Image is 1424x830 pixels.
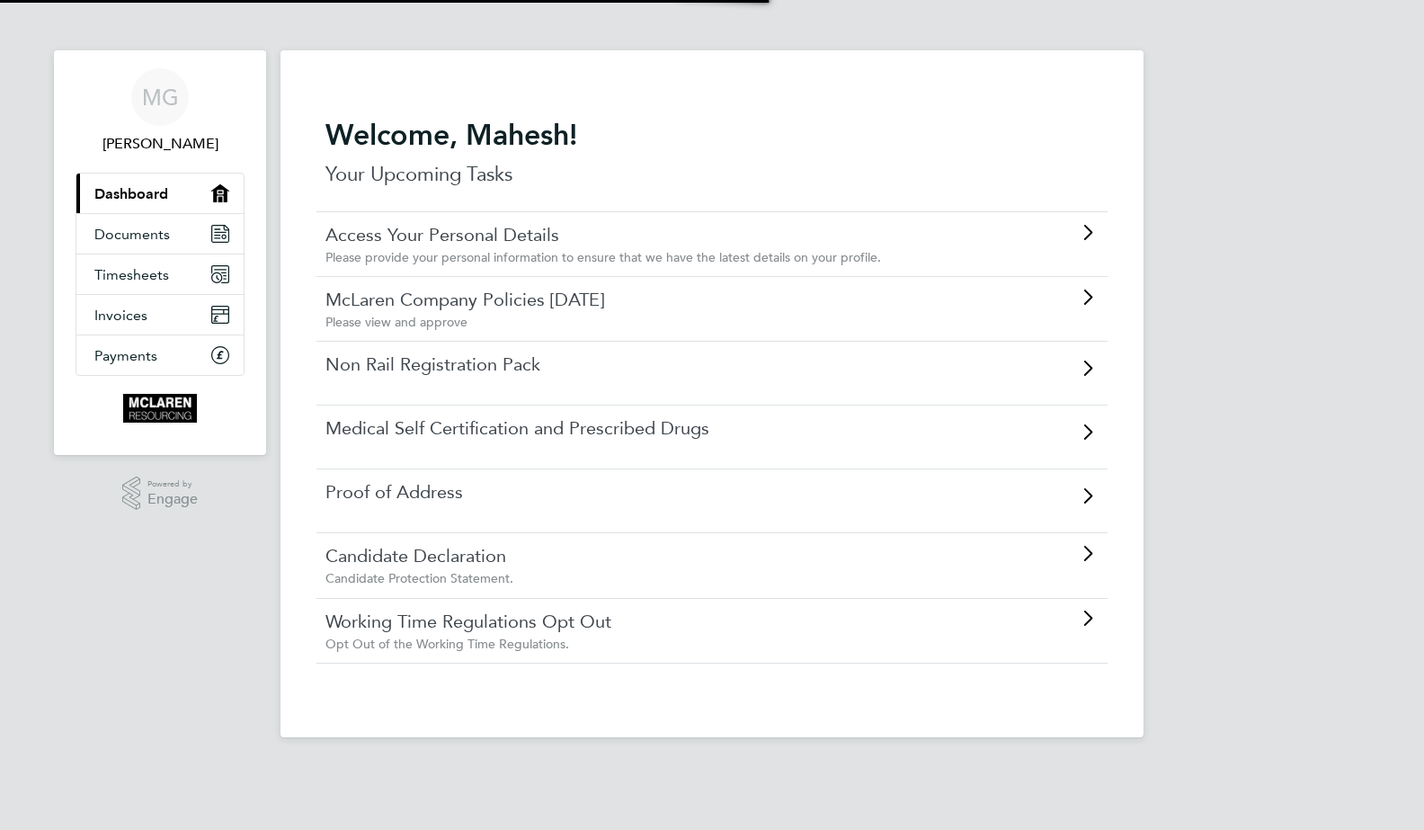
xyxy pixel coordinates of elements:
[325,353,997,376] a: Non Rail Registration Pack
[94,226,170,243] span: Documents
[325,570,513,586] span: Candidate Protection Statement.
[325,416,997,440] a: Medical Self Certification and Prescribed Drugs
[147,492,198,507] span: Engage
[325,249,881,265] span: Please provide your personal information to ensure that we have the latest details on your profile.
[76,254,244,294] a: Timesheets
[76,394,245,423] a: Go to home page
[325,480,997,504] a: Proof of Address
[94,266,169,283] span: Timesheets
[76,68,245,155] a: MG[PERSON_NAME]
[325,544,997,567] a: Candidate Declaration
[325,610,997,633] a: Working Time Regulations Opt Out
[325,160,1099,189] p: Your Upcoming Tasks
[122,477,199,511] a: Powered byEngage
[325,314,467,330] span: Please view and approve
[76,214,244,254] a: Documents
[94,307,147,324] span: Invoices
[76,133,245,155] span: Mahesh Gohel
[54,50,266,455] nav: Main navigation
[325,117,1099,153] h2: Welcome, Mahesh!
[76,174,244,213] a: Dashboard
[76,295,244,335] a: Invoices
[123,394,196,423] img: mclaren-logo-retina.png
[94,185,168,202] span: Dashboard
[142,85,179,109] span: MG
[325,288,997,311] a: McLaren Company Policies [DATE]
[76,335,244,375] a: Payments
[94,347,157,364] span: Payments
[325,223,997,246] a: Access Your Personal Details
[325,636,569,652] span: Opt Out of the Working Time Regulations.
[147,477,198,492] span: Powered by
